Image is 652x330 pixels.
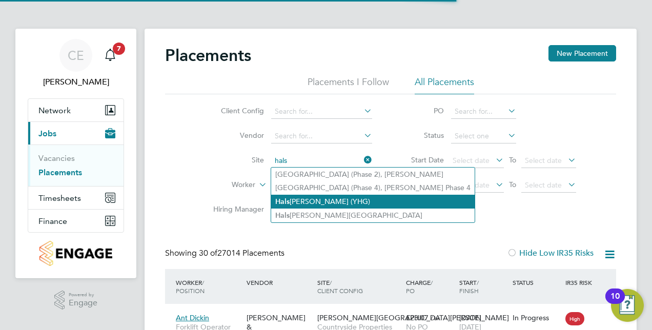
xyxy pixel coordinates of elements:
[176,278,205,295] span: / Position
[506,153,519,167] span: To
[510,273,563,292] div: Status
[507,248,594,258] label: Hide Low IR35 Risks
[563,273,598,292] div: IR35 Risk
[28,99,124,121] button: Network
[199,248,217,258] span: 30 of
[398,155,444,164] label: Start Date
[271,129,372,143] input: Search for...
[317,278,363,295] span: / Client Config
[451,105,516,119] input: Search for...
[453,156,490,165] span: Select date
[38,129,56,138] span: Jobs
[431,314,439,322] span: / hr
[271,154,372,168] input: Search for...
[205,131,264,140] label: Vendor
[38,153,75,163] a: Vacancies
[28,145,124,186] div: Jobs
[271,195,475,209] li: [PERSON_NAME] (YHG)
[38,168,82,177] a: Placements
[610,296,620,310] div: 10
[271,168,475,181] li: [GEOGRAPHIC_DATA] (Phase 2), [PERSON_NAME]
[28,187,124,209] button: Timesheets
[28,122,124,145] button: Jobs
[69,299,97,307] span: Engage
[308,76,389,94] li: Placements I Follow
[317,313,509,322] span: [PERSON_NAME][GEOGRAPHIC_DATA][PERSON_NAME]
[15,29,136,278] nav: Main navigation
[565,312,584,325] span: High
[406,278,433,295] span: / PO
[506,178,519,191] span: To
[525,180,562,190] span: Select date
[38,216,67,226] span: Finance
[406,313,429,322] span: £23.07
[69,291,97,299] span: Powered by
[525,156,562,165] span: Select date
[38,193,81,203] span: Timesheets
[275,197,290,206] b: Hals
[196,180,255,190] label: Worker
[38,106,71,115] span: Network
[205,106,264,115] label: Client Config
[173,273,244,300] div: Worker
[113,43,125,55] span: 7
[275,211,290,220] b: Hals
[513,313,561,322] div: In Progress
[176,313,209,322] span: Ant Dickin
[68,49,84,62] span: CE
[28,76,124,88] span: Charlie Eadie
[244,273,315,292] div: Vendor
[28,210,124,232] button: Finance
[205,204,264,214] label: Hiring Manager
[100,39,120,72] a: 7
[415,76,474,94] li: All Placements
[28,241,124,266] a: Go to home page
[548,45,616,61] button: New Placement
[173,307,616,316] a: Ant DickinForklift Operator (Zone 6 & 7)[PERSON_NAME] & [PERSON_NAME] Limited[PERSON_NAME][GEOGRA...
[611,289,644,322] button: Open Resource Center, 10 new notifications
[271,181,475,194] li: [GEOGRAPHIC_DATA] (Phase 4), [PERSON_NAME] Phase 4
[199,248,284,258] span: 27014 Placements
[28,39,124,88] a: CE[PERSON_NAME]
[451,129,516,143] input: Select one
[459,278,479,295] span: / Finish
[54,291,98,310] a: Powered byEngage
[403,273,457,300] div: Charge
[271,209,475,222] li: [PERSON_NAME][GEOGRAPHIC_DATA]
[315,273,403,300] div: Site
[271,105,372,119] input: Search for...
[165,248,287,259] div: Showing
[165,45,251,66] h2: Placements
[205,155,264,164] label: Site
[398,106,444,115] label: PO
[39,241,112,266] img: countryside-properties-logo-retina.png
[398,131,444,140] label: Status
[457,273,510,300] div: Start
